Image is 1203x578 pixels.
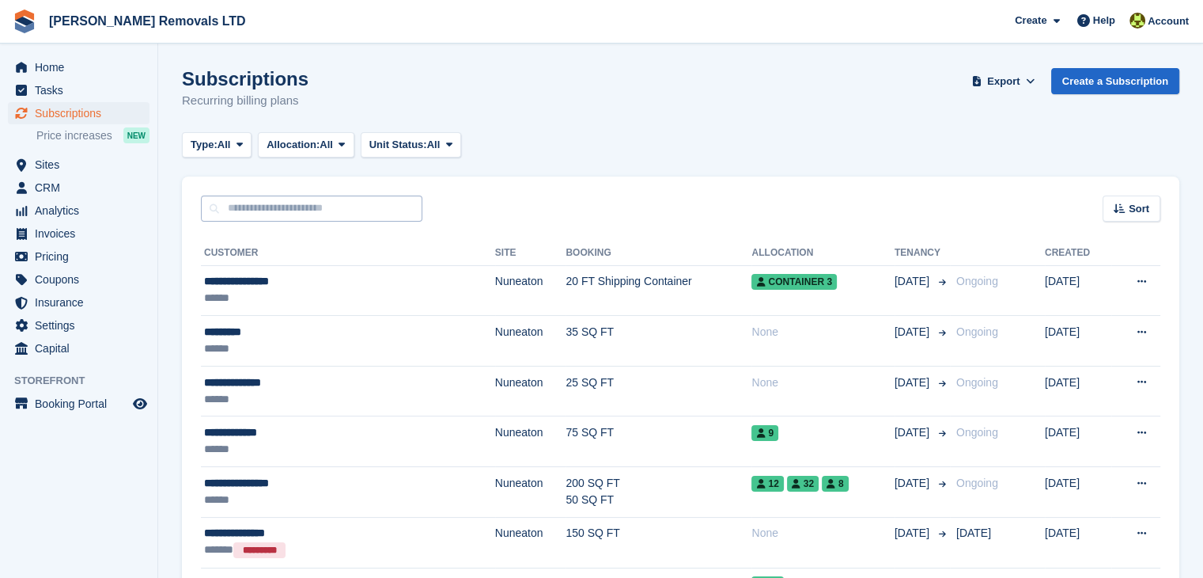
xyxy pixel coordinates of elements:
td: 150 SQ FT [566,517,751,568]
span: 12 [751,476,783,492]
span: Subscriptions [35,102,130,124]
span: [DATE] [956,527,991,539]
div: None [751,324,894,340]
a: menu [8,222,149,245]
td: 75 SQ FT [566,416,751,467]
span: Account [1148,13,1189,29]
a: menu [8,79,149,101]
span: All [218,137,231,153]
h1: Subscriptions [182,68,308,89]
a: menu [8,268,149,291]
p: Recurring billing plans [182,92,308,110]
span: Sites [35,154,130,176]
span: Pricing [35,245,130,268]
td: [DATE] [1045,366,1111,416]
span: Ongoing [956,426,998,439]
span: [DATE] [895,475,933,492]
th: Customer [201,241,495,266]
span: Settings [35,314,130,337]
td: Nuneaton [495,517,566,568]
img: stora-icon-8386f47178a22dfd0bd8f6a31ec36ba5ce8667c1dd55bd0f319d3a0aa187defe.svg [13,10,36,33]
button: Export [969,68,1038,94]
button: Allocation: All [258,132,354,158]
a: menu [8,56,149,78]
th: Created [1045,241,1111,266]
a: menu [8,291,149,314]
span: Ongoing [956,376,998,389]
button: Unit Status: All [361,132,461,158]
a: [PERSON_NAME] Removals LTD [43,8,252,34]
span: [DATE] [895,424,933,441]
span: [DATE] [895,324,933,340]
a: menu [8,102,149,124]
span: Ongoing [956,275,998,287]
span: Booking Portal [35,393,130,415]
span: Home [35,56,130,78]
span: Coupons [35,268,130,291]
span: Sort [1129,201,1149,217]
span: Unit Status: [369,137,427,153]
th: Allocation [751,241,894,266]
div: None [751,525,894,542]
a: menu [8,200,149,222]
span: Ongoing [956,477,998,489]
a: Preview store [131,394,149,413]
span: [DATE] [895,375,933,391]
td: Nuneaton [495,467,566,518]
a: menu [8,314,149,337]
td: [DATE] [1045,517,1111,568]
span: Price increases [36,128,112,143]
td: [DATE] [1045,265,1111,316]
td: Nuneaton [495,316,566,367]
td: 20 FT Shipping Container [566,265,751,316]
a: menu [8,245,149,268]
span: 8 [822,476,849,492]
span: Create [1015,13,1046,29]
a: menu [8,393,149,415]
span: Invoices [35,222,130,245]
span: 32 [787,476,819,492]
a: menu [8,177,149,199]
span: Tasks [35,79,130,101]
td: [DATE] [1045,467,1111,518]
span: All [320,137,333,153]
div: None [751,375,894,391]
th: Site [495,241,566,266]
a: Price increases NEW [36,127,149,144]
span: Insurance [35,291,130,314]
span: [DATE] [895,273,933,290]
div: NEW [123,127,149,143]
td: Nuneaton [495,366,566,416]
span: Storefront [14,373,157,389]
span: 9 [751,425,778,441]
th: Tenancy [895,241,950,266]
td: [DATE] [1045,316,1111,367]
span: Help [1093,13,1115,29]
td: 25 SQ FT [566,366,751,416]
a: Create a Subscription [1051,68,1179,94]
span: Allocation: [267,137,320,153]
span: Ongoing [956,325,998,338]
span: Capital [35,337,130,359]
span: Container 3 [751,274,836,290]
a: menu [8,154,149,176]
span: All [427,137,441,153]
td: 35 SQ FT [566,316,751,367]
span: Type: [191,137,218,153]
th: Booking [566,241,751,266]
span: Export [987,74,1020,89]
span: Analytics [35,200,130,222]
td: [DATE] [1045,416,1111,467]
span: [DATE] [895,525,933,542]
button: Type: All [182,132,252,158]
td: Nuneaton [495,416,566,467]
span: CRM [35,177,130,199]
td: 200 SQ FT 50 SQ FT [566,467,751,518]
a: menu [8,337,149,359]
td: Nuneaton [495,265,566,316]
img: Sean Glenn [1129,13,1145,29]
